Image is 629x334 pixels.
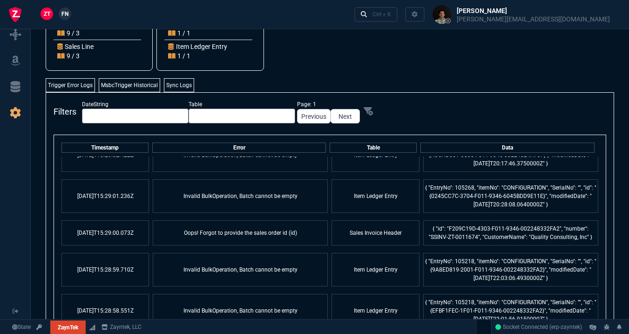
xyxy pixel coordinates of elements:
a: msbcCompanyName [99,323,144,331]
th: Error [152,143,326,153]
td: Item Ledger Entry [331,294,419,327]
a: API TOKEN [34,323,45,331]
td: Item Ledger Entry [331,253,419,286]
span: DateString [82,100,189,109]
span: Filters [54,105,76,118]
a: Global State [9,323,34,331]
span: Page: 1 [297,100,360,109]
td: Invalid BulkOperation, Batch cannot be empty [153,253,328,286]
p: Sales Line [57,42,94,51]
td: [DATE]T15:29:01.236Z [61,179,149,213]
p: 1 / 1 [168,28,190,38]
td: Oops! Forgot to provide the sales order id (id) [153,220,328,245]
td: Sales Invoice Header [331,220,419,245]
a: MsbcTrigger Historical [99,78,160,92]
span: FN [61,10,68,18]
a: Sync Logs [164,78,194,92]
th: Data [420,143,595,153]
th: Table [330,143,417,153]
td: { "EntryNo": 105268, "itemNo": "CONFIGURATION", "SerialNo": "", "id": "{0245CC7C-3704-F011-9346-6... [423,179,598,213]
td: [DATE]T15:29:00.073Z [61,220,149,245]
a: Trigger Error Logs [46,78,95,92]
a: ZPCJJ8C0OnWT_lCWAAHZ [495,323,582,331]
td: { "EntryNo": 105218, "itemNo": "CONFIGURATION", "SerialNo": "", "id": "{EFBF1FEC-1F01-F011-9346-0... [423,294,598,327]
span: ZT [44,10,50,18]
td: Invalid BulkOperation, Batch cannot be empty [153,179,328,213]
p: 1 / 1 [168,51,190,61]
a: Next [331,109,360,123]
td: [DATE]T15:28:58.551Z [61,294,149,327]
th: Timestamp [61,143,149,153]
span: Table [189,100,295,109]
p: Item Ledger Entry [168,42,227,51]
div: Ctrl + K [372,11,391,18]
td: [DATE]T15:28:59.710Z [61,253,149,286]
p: 9 / 3 [57,28,80,38]
td: { "EntryNo": 105218, "itemNo": "CONFIGURATION", "SerialNo": "", "id": "{9A8ED819-2001-F011-9346-0... [423,253,598,286]
td: Invalid BulkOperation, Batch cannot be empty [153,294,328,327]
span: Socket Connected (erp-zayntek) [495,324,582,330]
td: Item Ledger Entry [331,179,419,213]
a: Previous [297,109,331,123]
td: { "id": "F209C19D-4303-F011-9346-002248332FA2", "number": "SSINV-ZT-0011674", "CustomerName": "Qu... [423,220,598,245]
p: 9 / 3 [57,51,80,61]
